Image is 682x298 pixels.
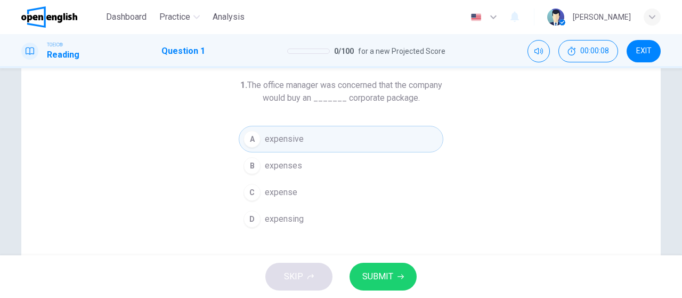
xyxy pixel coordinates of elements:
button: 00:00:08 [558,40,618,62]
div: C [243,184,261,201]
span: expenses [265,159,302,172]
div: [PERSON_NAME] [573,11,631,23]
div: A [243,131,261,148]
h6: The office manager was concerned that the company would buy an _______ corporate package. [239,79,443,104]
div: B [243,157,261,174]
span: for a new Projected Score [358,45,445,58]
strong: 1. [240,80,247,90]
button: Dashboard [102,7,151,27]
img: Profile picture [547,9,564,26]
img: en [469,13,483,21]
button: Aexpensive [239,126,443,152]
span: expense [265,186,297,199]
h1: Question 1 [161,45,205,58]
h1: Reading [47,49,79,61]
span: Practice [159,11,190,23]
button: SUBMIT [350,263,417,291]
span: Dashboard [106,11,147,23]
button: Dexpensing [239,206,443,232]
img: OpenEnglish logo [21,6,77,28]
span: TOEIC® [47,41,63,49]
span: EXIT [636,47,652,55]
span: expensive [265,133,304,146]
button: EXIT [627,40,661,62]
a: OpenEnglish logo [21,6,102,28]
button: Bexpenses [239,152,443,179]
button: Analysis [208,7,249,27]
button: Cexpense [239,179,443,206]
span: 0 / 100 [334,45,354,58]
span: 00:00:08 [580,47,609,55]
div: D [243,211,261,228]
span: Analysis [213,11,245,23]
button: Practice [155,7,204,27]
div: Mute [527,40,550,62]
span: expensing [265,213,304,225]
span: SUBMIT [362,269,393,284]
div: Hide [558,40,618,62]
